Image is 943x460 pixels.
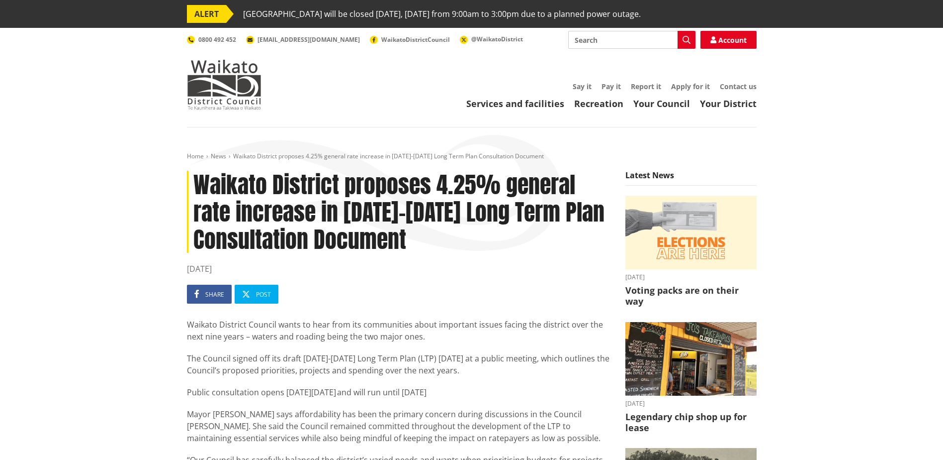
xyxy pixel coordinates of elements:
input: Search input [568,31,695,49]
a: Share [187,285,232,304]
p: The Council signed off its draft [DATE]-[DATE] Long Term Plan (LTP) [DATE] at a public meeting, w... [187,352,610,376]
p: Waikato District Council wants to hear from its communities about important issues facing the dis... [187,319,610,343]
h1: Waikato District proposes 4.25% general rate increase in [DATE]-[DATE] Long Term Plan Consultatio... [187,171,610,253]
span: [EMAIL_ADDRESS][DOMAIN_NAME] [257,35,360,44]
span: @WaikatoDistrict [471,35,523,43]
a: [DATE] Voting packs are on their way [625,196,757,307]
span: [GEOGRAPHIC_DATA] will be closed [DATE], [DATE] from 9:00am to 3:00pm due to a planned power outage. [243,5,641,23]
a: WaikatoDistrictCouncil [370,35,450,44]
a: Recreation [574,98,623,110]
a: Account [700,31,757,49]
a: Services and facilities [466,98,564,110]
h3: Legendary chip shop up for lease [625,412,757,433]
nav: breadcrumb [187,152,757,161]
img: Elections are here [625,196,757,270]
a: Your Council [633,98,690,110]
a: [EMAIL_ADDRESS][DOMAIN_NAME] [246,35,360,44]
a: News [211,152,226,160]
a: @WaikatoDistrict [460,35,523,43]
span: WaikatoDistrictCouncil [381,35,450,44]
p: Public consultation opens [DATE][DATE] and will run until [DATE] [187,386,610,398]
h5: Latest News [625,171,757,186]
a: Say it [573,82,592,91]
a: Outdoor takeaway stand with chalkboard menus listing various foods, like burgers and chips. A fri... [625,322,757,434]
a: Pay it [601,82,621,91]
time: [DATE] [625,401,757,407]
a: Report it [631,82,661,91]
a: Apply for it [671,82,710,91]
a: Post [235,285,278,304]
a: Home [187,152,204,160]
img: Waikato District Council - Te Kaunihera aa Takiwaa o Waikato [187,60,261,110]
span: Share [205,290,224,299]
a: Your District [700,98,757,110]
span: ALERT [187,5,226,23]
span: 0800 492 452 [198,35,236,44]
img: Jo's takeaways, Papahua Reserve, Raglan [625,322,757,396]
time: [DATE] [625,274,757,280]
time: [DATE] [187,263,610,275]
a: Contact us [720,82,757,91]
span: Waikato District proposes 4.25% general rate increase in [DATE]-[DATE] Long Term Plan Consultatio... [233,152,544,160]
h3: Voting packs are on their way [625,285,757,307]
p: Mayor [PERSON_NAME] says affordability has been the primary concern during discussions in the Cou... [187,408,610,444]
span: Post [256,290,271,299]
a: 0800 492 452 [187,35,236,44]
